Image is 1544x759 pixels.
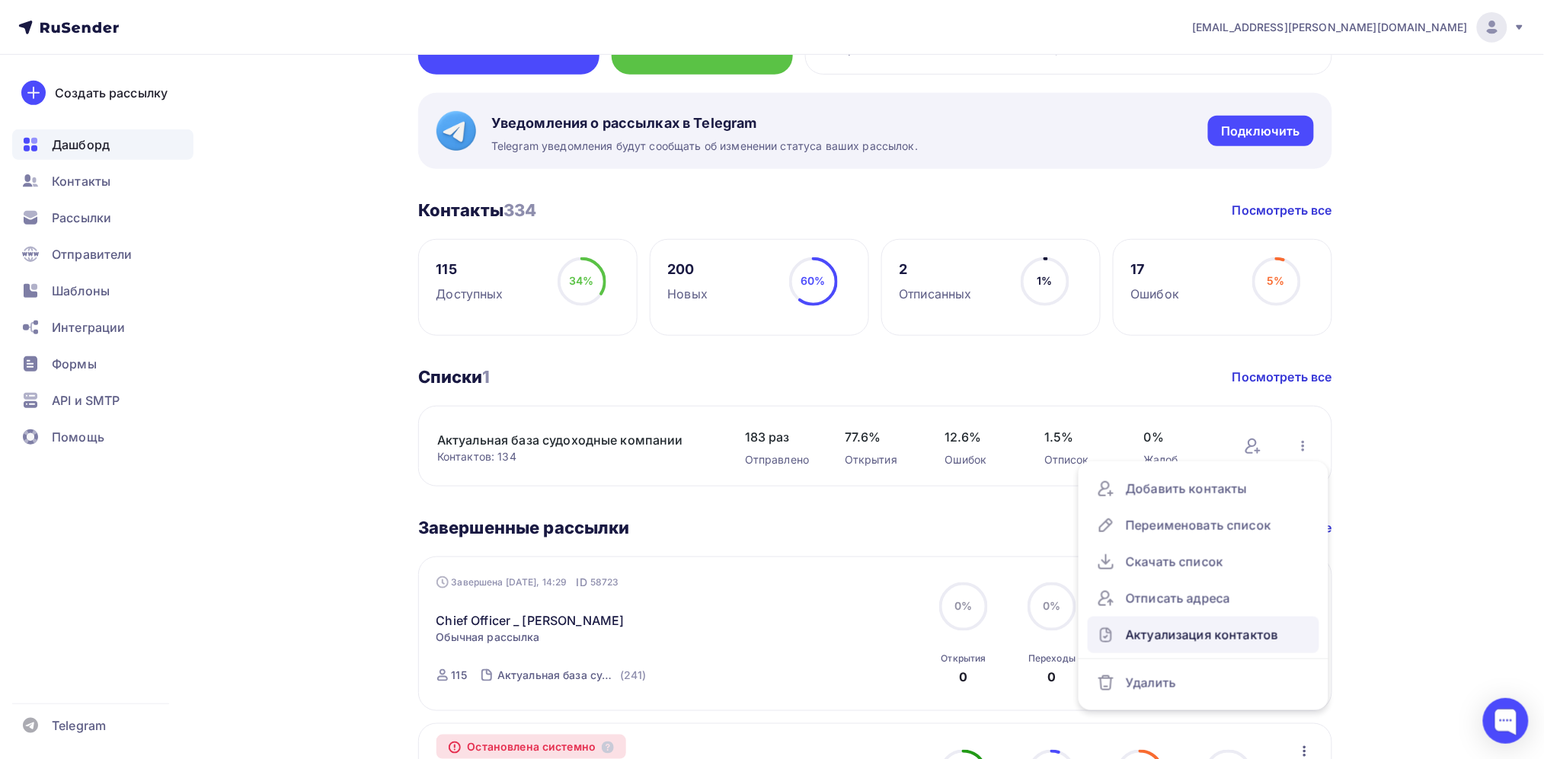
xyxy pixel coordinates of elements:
div: Подключить [1222,123,1300,140]
div: Остановлена системно [436,735,627,759]
span: 183 раз [745,428,814,446]
a: Отправители [12,239,193,269]
a: Chief Officer _ [PERSON_NAME] [436,611,625,630]
div: Отправлено [745,452,814,467]
span: [EMAIL_ADDRESS][PERSON_NAME][DOMAIN_NAME] [1192,20,1468,35]
div: Переименовать список [1097,513,1310,537]
span: 334 [503,200,536,220]
span: 77.6% [845,428,914,446]
div: Контактов: 134 [437,449,714,464]
div: 200 [668,260,708,279]
div: Переходы [1028,652,1076,665]
span: Дашборд [52,136,110,154]
div: Завершена [DATE], 14:29 [436,575,619,590]
div: Жалоб [1144,452,1213,467]
h3: Контакты [418,199,537,221]
a: Рассылки [12,203,193,233]
span: Отправители [52,245,133,263]
span: 0% [955,599,973,612]
div: Актуализация контактов [1097,623,1310,647]
span: 1 [482,367,490,387]
span: 1.5% [1044,428,1114,446]
div: Доступных [436,285,503,303]
span: ID [577,575,587,590]
span: 12.6% [945,428,1014,446]
a: Посмотреть все [1232,201,1332,219]
div: 115 [436,260,503,279]
div: Отписок [1044,452,1114,467]
div: 115 [452,668,467,683]
div: Открытия [845,452,914,467]
div: Отписанных [900,285,972,303]
h3: Списки [418,366,490,387]
div: Актуальная база судоходные компании [497,668,617,683]
div: Ошибок [945,452,1014,467]
span: Шаблоны [52,282,110,300]
div: 0 [960,668,968,686]
a: [EMAIL_ADDRESS][PERSON_NAME][DOMAIN_NAME] [1192,12,1526,43]
span: 5% [1267,274,1285,287]
div: 0 [1048,668,1057,686]
span: Интеграции [52,318,125,336]
a: Актуальная база судоходные компании [437,431,696,449]
span: Рассылки [52,209,111,227]
span: Обычная рассылка [436,630,540,645]
div: 17 [1131,260,1180,279]
div: Открытия [941,652,986,665]
div: 2 [900,260,972,279]
span: Помощь [52,428,104,446]
div: (241) [620,668,647,683]
span: Telegram [52,716,106,735]
div: Отписать адреса [1097,586,1310,611]
span: Контакты [52,172,110,190]
a: Формы [12,349,193,379]
div: Создать рассылку [55,84,168,102]
a: Дашборд [12,129,193,160]
a: Посмотреть все [1232,368,1332,386]
div: Ошибок [1131,285,1180,303]
span: 1% [1037,274,1052,287]
span: 34% [569,274,593,287]
a: Контакты [12,166,193,196]
h3: Завершенные рассылки [418,517,630,538]
span: 0% [1144,428,1213,446]
span: Уведомления о рассылках в Telegram [491,114,918,132]
span: API и SMTP [52,391,120,410]
span: 60% [801,274,825,287]
span: 0% [1044,599,1061,612]
span: Формы [52,355,97,373]
div: Скачать список [1097,550,1310,574]
a: Шаблоны [12,276,193,306]
a: Актуальная база судоходные компании (241) [496,663,648,687]
div: Новых [668,285,708,303]
div: Удалить [1097,671,1310,695]
span: 58723 [590,575,619,590]
span: Telegram уведомления будут сообщать об изменении статуса ваших рассылок. [491,139,918,154]
div: Добавить контакты [1097,477,1310,501]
